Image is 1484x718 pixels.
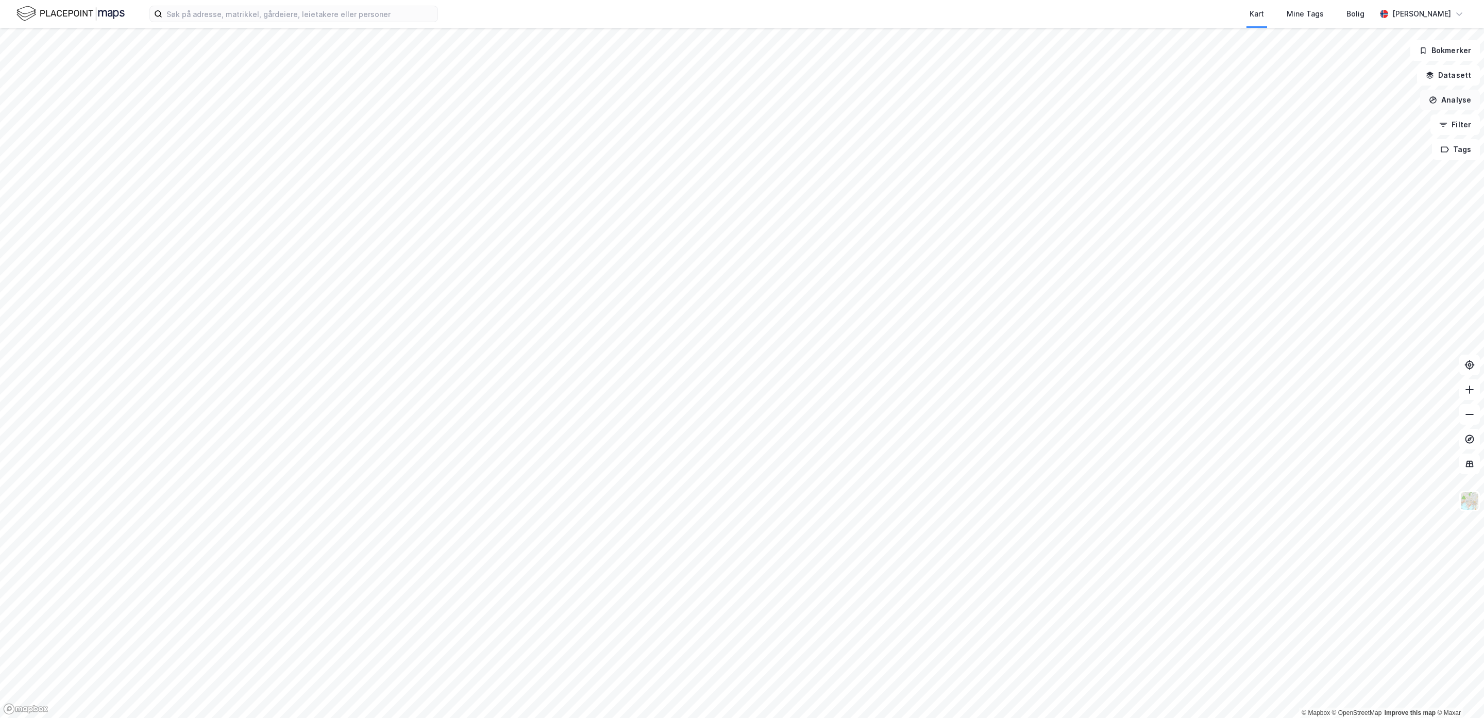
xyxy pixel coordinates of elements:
button: Analyse [1420,90,1480,110]
button: Filter [1430,114,1480,135]
a: Improve this map [1385,709,1436,716]
a: Mapbox [1302,709,1330,716]
iframe: Chat Widget [1432,669,1484,718]
img: Z [1460,491,1479,511]
button: Bokmerker [1410,40,1480,61]
button: Datasett [1417,65,1480,86]
a: OpenStreetMap [1332,709,1382,716]
img: logo.f888ab2527a4732fd821a326f86c7f29.svg [16,5,125,23]
div: Kontrollprogram for chat [1432,669,1484,718]
div: Bolig [1346,8,1364,20]
button: Tags [1432,139,1480,160]
div: [PERSON_NAME] [1392,8,1451,20]
div: Mine Tags [1287,8,1324,20]
input: Søk på adresse, matrikkel, gårdeiere, leietakere eller personer [162,6,437,22]
div: Kart [1250,8,1264,20]
a: Mapbox homepage [3,703,48,715]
